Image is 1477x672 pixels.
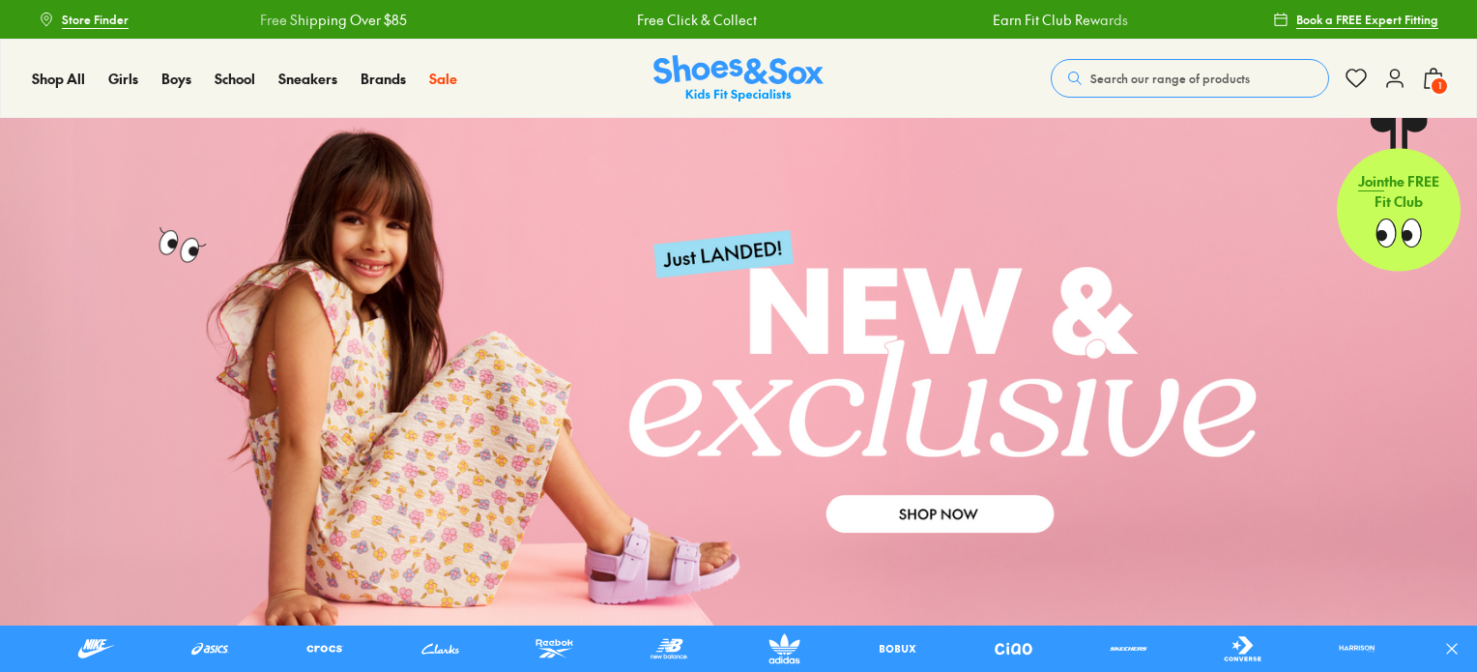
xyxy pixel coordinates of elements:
a: Jointhe FREE Fit Club [1337,117,1461,272]
a: Free Shipping Over $85 [258,10,405,30]
a: Brands [361,69,406,89]
span: Sneakers [278,69,337,88]
span: Join [1358,171,1384,190]
span: Sale [429,69,457,88]
span: 1 [1430,76,1449,96]
a: Sneakers [278,69,337,89]
button: Search our range of products [1051,59,1329,98]
p: the FREE Fit Club [1337,156,1461,227]
a: Earn Fit Club Rewards [991,10,1126,30]
span: Search our range of products [1090,70,1250,87]
a: School [215,69,255,89]
span: Brands [361,69,406,88]
a: Store Finder [39,2,129,37]
a: Shop All [32,69,85,89]
span: Book a FREE Expert Fitting [1296,11,1438,28]
a: Sale [429,69,457,89]
a: Book a FREE Expert Fitting [1273,2,1438,37]
a: Boys [161,69,191,89]
button: 1 [1422,57,1445,100]
img: SNS_Logo_Responsive.svg [653,55,824,102]
a: Free Click & Collect [635,10,755,30]
span: School [215,69,255,88]
span: Store Finder [62,11,129,28]
a: Girls [108,69,138,89]
span: Shop All [32,69,85,88]
span: Girls [108,69,138,88]
a: Shoes & Sox [653,55,824,102]
span: Boys [161,69,191,88]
